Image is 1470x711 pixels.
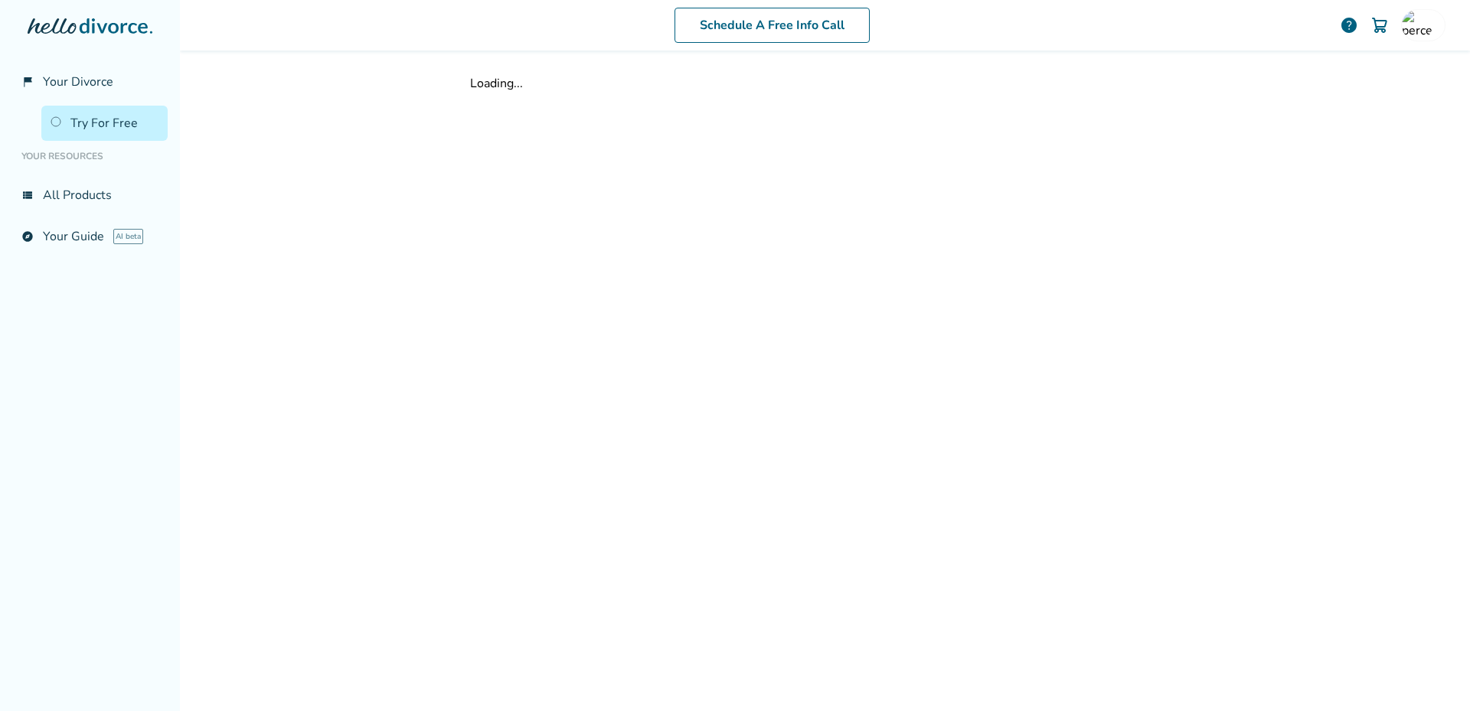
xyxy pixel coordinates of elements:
a: view_listAll Products [12,178,168,213]
img: Cart [1370,16,1389,34]
span: view_list [21,189,34,201]
a: Try For Free [41,106,168,141]
div: Loading... [470,75,1181,92]
a: exploreYour GuideAI beta [12,219,168,254]
span: explore [21,230,34,243]
a: help [1340,16,1358,34]
span: Your Divorce [43,73,113,90]
li: Your Resources [12,141,168,171]
a: Schedule A Free Info Call [675,8,870,43]
img: perceptiveshark@yahoo.com [1402,10,1432,41]
span: flag_2 [21,76,34,88]
span: AI beta [113,229,143,244]
a: flag_2Your Divorce [12,64,168,99]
